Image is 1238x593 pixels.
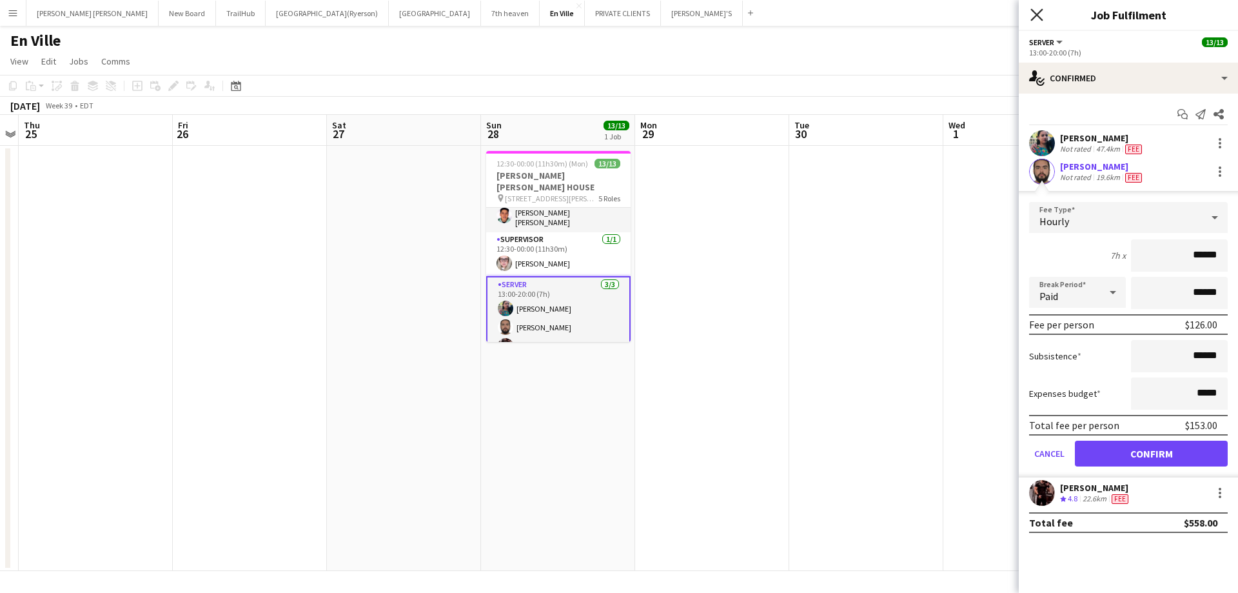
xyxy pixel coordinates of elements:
[486,276,631,360] app-card-role: SERVER3/313:00-20:00 (7h)[PERSON_NAME][PERSON_NAME][PERSON_NAME]
[10,55,28,67] span: View
[1029,37,1054,47] span: SERVER
[1112,494,1128,504] span: Fee
[598,194,620,203] span: 5 Roles
[1029,441,1070,467] button: Cancel
[332,119,346,131] span: Sat
[69,55,88,67] span: Jobs
[1185,419,1217,432] div: $153.00
[330,126,346,141] span: 27
[216,1,266,26] button: TrailHub
[1029,388,1101,399] label: Expenses budget
[604,132,629,141] div: 1 Job
[496,159,588,168] span: 12:30-00:00 (11h30m) (Mon)
[1060,132,1145,144] div: [PERSON_NAME]
[1109,494,1131,505] div: Crew has different fees then in role
[794,119,809,131] span: Tue
[10,31,61,50] h1: En Ville
[594,159,620,168] span: 13/13
[1039,215,1069,228] span: Hourly
[505,194,598,203] span: [STREET_ADDRESS][PERSON_NAME]
[64,53,93,70] a: Jobs
[10,99,40,112] div: [DATE]
[41,55,56,67] span: Edit
[585,1,661,26] button: PRIVATE CLIENTS
[1060,172,1094,183] div: Not rated
[1029,350,1081,362] label: Subsistence
[1029,318,1094,331] div: Fee per person
[22,126,40,141] span: 25
[661,1,743,26] button: [PERSON_NAME]'S
[1110,250,1126,261] div: 7h x
[540,1,585,26] button: En Ville
[947,126,965,141] span: 1
[1060,482,1131,494] div: [PERSON_NAME]
[178,119,188,131] span: Fri
[1029,419,1119,432] div: Total fee per person
[36,53,61,70] a: Edit
[176,126,188,141] span: 26
[1094,144,1123,154] div: 47.4km
[486,119,502,131] span: Sun
[486,232,631,276] app-card-role: SUPERVISOR1/112:30-00:00 (11h30m)[PERSON_NAME]
[1029,516,1073,529] div: Total fee
[1125,173,1142,183] span: Fee
[1125,145,1142,154] span: Fee
[159,1,216,26] button: New Board
[1094,172,1123,183] div: 19.6km
[481,1,540,26] button: 7th heaven
[1075,441,1228,467] button: Confirm
[638,126,657,141] span: 29
[640,119,657,131] span: Mon
[80,101,93,110] div: EDT
[792,126,809,141] span: 30
[1123,144,1145,154] div: Crew has different fees then in role
[1029,48,1228,57] div: 13:00-20:00 (7h)
[1029,37,1065,47] button: SERVER
[24,119,40,131] span: Thu
[1185,318,1217,331] div: $126.00
[101,55,130,67] span: Comms
[486,170,631,193] h3: [PERSON_NAME] [PERSON_NAME] HOUSE
[389,1,481,26] button: [GEOGRAPHIC_DATA]
[948,119,965,131] span: Wed
[486,151,631,342] app-job-card: 12:30-00:00 (11h30m) (Mon)13/13[PERSON_NAME] [PERSON_NAME] HOUSE [STREET_ADDRESS][PERSON_NAME]5 R...
[43,101,75,110] span: Week 39
[1019,63,1238,94] div: Confirmed
[5,53,34,70] a: View
[96,53,135,70] a: Comms
[26,1,159,26] button: [PERSON_NAME] [PERSON_NAME]
[604,121,629,130] span: 13/13
[1202,37,1228,47] span: 13/13
[1060,161,1145,172] div: [PERSON_NAME]
[1184,516,1217,529] div: $558.00
[1060,144,1094,154] div: Not rated
[266,1,389,26] button: [GEOGRAPHIC_DATA](Ryerson)
[1068,494,1077,503] span: 4.8
[1123,172,1145,183] div: Crew has different fees then in role
[484,126,502,141] span: 28
[1080,494,1109,505] div: 22.6km
[1019,6,1238,23] h3: Job Fulfilment
[1039,290,1058,303] span: Paid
